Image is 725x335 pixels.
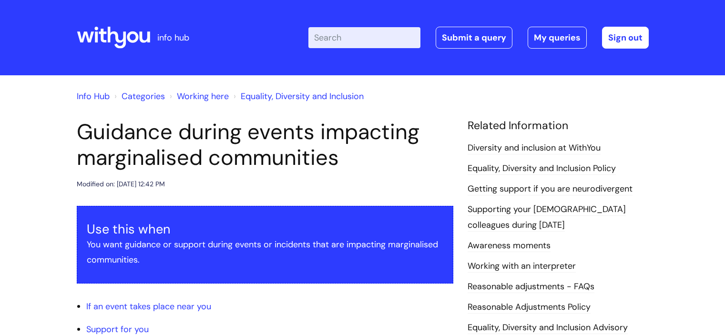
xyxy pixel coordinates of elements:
[77,119,453,171] h1: Guidance during events impacting marginalised communities
[241,91,364,102] a: Equality, Diversity and Inclusion
[468,240,551,252] a: Awareness moments
[602,27,649,49] a: Sign out
[468,281,594,293] a: Reasonable adjustments - FAQs
[436,27,512,49] a: Submit a query
[231,89,364,104] li: Equality, Diversity and Inclusion
[468,260,576,273] a: Working with an interpreter
[468,301,591,314] a: Reasonable Adjustments Policy
[308,27,649,49] div: | -
[87,237,443,268] p: You want guidance or support during events or incidents that are impacting marginalised communities.
[167,89,229,104] li: Working here
[77,91,110,102] a: Info Hub
[468,183,633,195] a: Getting support if you are neurodivergent
[468,203,626,231] a: Supporting your [DEMOGRAPHIC_DATA] colleagues during [DATE]
[112,89,165,104] li: Solution home
[468,119,649,132] h4: Related Information
[77,178,165,190] div: Modified on: [DATE] 12:42 PM
[86,301,211,312] a: If an event takes place near you
[468,142,601,154] a: Diversity and inclusion at WithYou
[528,27,587,49] a: My queries
[122,91,165,102] a: Categories
[468,162,616,175] a: Equality, Diversity and Inclusion Policy
[308,27,420,48] input: Search
[177,91,229,102] a: Working here
[87,222,443,237] h3: Use this when
[86,324,149,335] a: Support for you
[157,30,189,45] p: info hub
